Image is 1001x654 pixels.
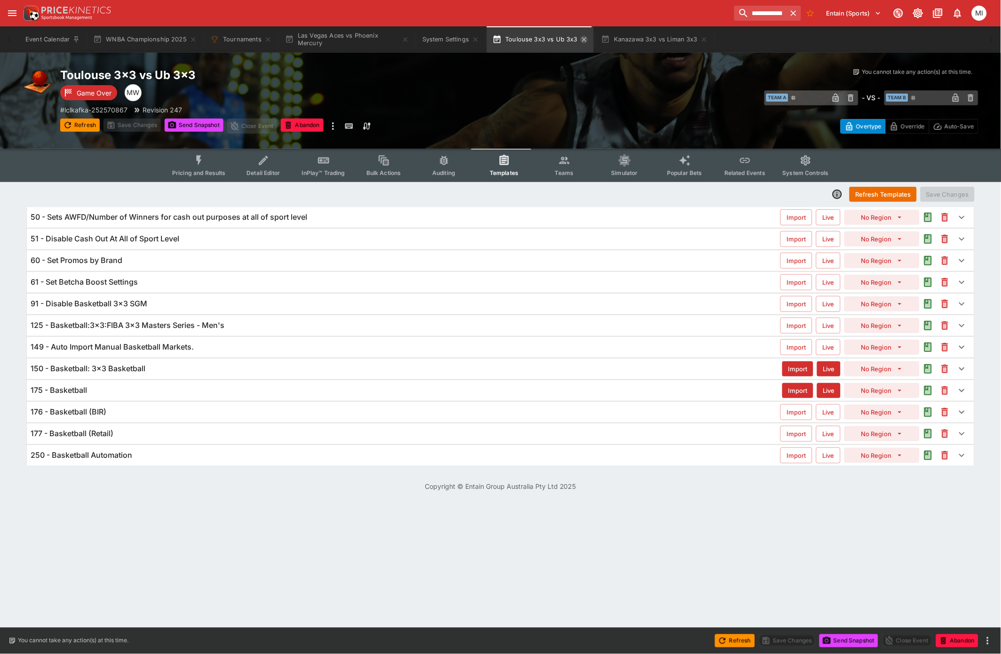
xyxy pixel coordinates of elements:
button: Import [780,447,812,463]
button: Import [780,231,812,247]
img: PriceKinetics Logo [21,4,40,23]
p: Game Over [77,88,111,98]
span: Team B [886,94,908,102]
span: Templates [490,169,518,176]
h6: 61 - Set Betcha Boost Settings [31,277,138,287]
button: Audit the Template Change History [920,360,937,377]
button: Refresh Templates [850,187,917,202]
button: Audit the Template Change History [920,339,937,356]
button: No Region [844,383,920,398]
button: Send Snapshot [819,634,878,647]
button: Event Calendar [20,26,86,53]
img: Sportsbook Management [41,16,92,20]
button: No Region [844,253,920,268]
button: Tournaments [205,26,278,53]
button: Select Tenant [821,6,887,21]
button: This will delete the selected template. You will still need to Save Template changes to commit th... [937,317,953,334]
button: open drawer [4,5,21,22]
h6: 125 - Basketball:3x3:FIBA 3x3 Masters Series - Men's [31,320,224,330]
button: Auto-Save [929,119,978,134]
h6: 150 - Basketball: 3x3 Basketball [31,364,145,374]
button: WNBA Championship 2025 [87,26,203,53]
span: Related Events [724,169,765,176]
button: Live [816,209,841,225]
button: Audit the Template Change History [920,295,937,312]
button: This will delete the selected template. You will still need to Save Template changes to commit th... [937,447,953,464]
h6: 177 - Basketball (Retail) [31,429,113,439]
button: This will delete the selected template. You will still need to Save Template changes to commit th... [937,295,953,312]
button: Audit the Template Change History [920,274,937,291]
button: Live [816,447,841,463]
button: Notifications [949,5,966,22]
h6: 149 - Auto Import Manual Basketball Markets. [31,342,194,352]
button: more [327,119,339,134]
button: Toggle light/dark mode [910,5,927,22]
p: Revision 247 [143,105,182,115]
button: Live [816,318,841,334]
span: Popular Bets [667,169,702,176]
img: basketball.png [23,68,53,98]
span: Pricing and Results [172,169,226,176]
button: No Region [844,296,920,311]
button: No Region [844,275,920,290]
button: Import [780,404,812,420]
p: Override [901,121,925,131]
button: Live [816,253,841,269]
button: Import [780,296,812,312]
span: Mark an event as closed and abandoned. [936,635,978,645]
img: PriceKinetics [41,7,111,14]
input: search [734,6,786,21]
button: Live [817,361,841,376]
span: System Controls [783,169,829,176]
p: Overtype [856,121,882,131]
button: Live [816,274,841,290]
h6: - VS - [862,93,881,103]
button: Import [780,209,812,225]
button: Live [816,404,841,420]
button: Toulouse 3x3 vs Ub 3x3 [487,26,594,53]
p: You cannot take any action(s) at this time. [18,637,128,645]
span: Bulk Actions [366,169,401,176]
button: Send Snapshot [165,119,223,132]
span: Mark an event as closed and abandoned. [281,120,323,129]
button: Import [782,361,813,376]
button: Audit the Template Change History [920,317,937,334]
button: Documentation [929,5,946,22]
button: Override [885,119,929,134]
button: Abandon [281,119,323,132]
button: Live [816,426,841,442]
button: Audit the Template Change History [920,447,937,464]
button: Connected to PK [890,5,907,22]
button: Refresh [60,119,100,132]
button: This will delete the selected template. You will still need to Save Template changes to commit th... [937,209,953,226]
button: This will delete the selected template. You will still need to Save Template changes to commit th... [937,382,953,399]
button: Las Vegas Aces vs Phoenix Mercury [279,26,415,53]
button: Abandon [936,634,978,647]
h2: Copy To Clipboard [60,68,519,82]
button: Audit the Template Change History [920,425,937,442]
button: No Region [844,448,920,463]
button: Audit the Template Change History [920,382,937,399]
h6: 50 - Sets AWFD/Number of Winners for cash out purposes at all of sport level [31,212,307,222]
button: This will delete the selected template. You will still need to Save Template changes to commit th... [937,252,953,269]
button: Import [780,253,812,269]
button: This will delete the selected template. You will still need to Save Template changes to commit th... [937,339,953,356]
button: Live [817,383,841,398]
button: Audit the Template Change History [920,252,937,269]
span: Detail Editor [246,169,280,176]
button: Import [780,318,812,334]
span: InPlay™ Trading [302,169,345,176]
button: Refresh [715,634,755,647]
button: No Region [844,210,920,225]
button: Audit the Template Change History [920,231,937,247]
p: You cannot take any action(s) at this time. [862,68,973,76]
div: Michael Wilczynski [125,84,142,101]
h6: 176 - Basketball (BIR) [31,407,106,417]
button: more [982,635,993,646]
span: Simulator [612,169,638,176]
h6: 51 - Disable Cash Out At All of Sport Level [31,234,179,244]
div: Event type filters [165,149,836,182]
button: No Region [844,361,920,376]
div: michael.wilczynski [972,6,987,21]
button: michael.wilczynski [969,3,990,24]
